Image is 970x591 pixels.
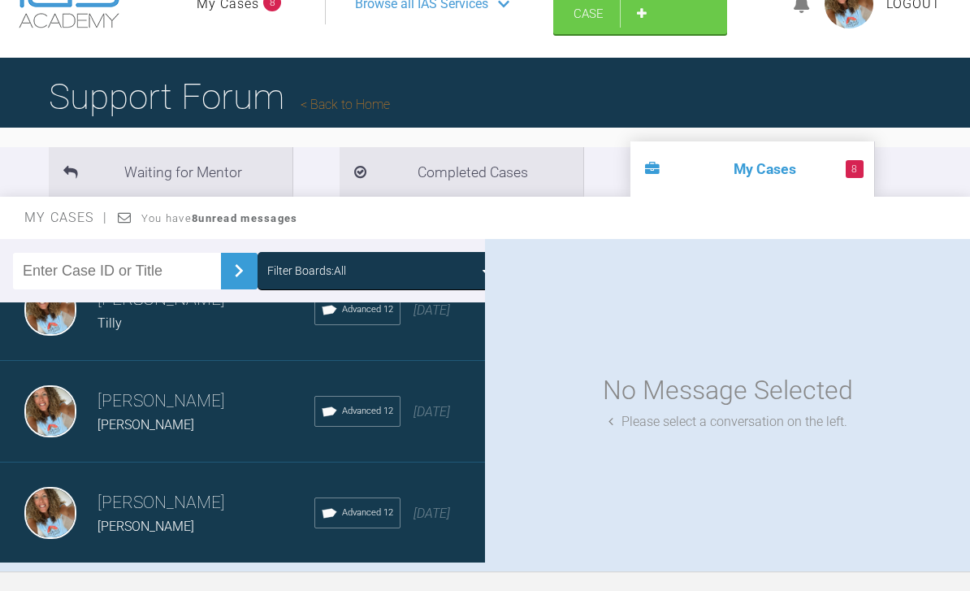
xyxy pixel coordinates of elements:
[97,417,194,432] span: [PERSON_NAME]
[414,302,450,318] span: [DATE]
[24,487,76,539] img: Rebecca Lynne Williams
[342,302,393,317] span: Advanced 12
[340,147,583,197] li: Completed Cases
[24,385,76,437] img: Rebecca Lynne Williams
[49,147,292,197] li: Waiting for Mentor
[97,315,122,331] span: Tilly
[267,262,346,280] div: Filter Boards: All
[97,388,314,415] h3: [PERSON_NAME]
[97,489,314,517] h3: [PERSON_NAME]
[414,404,450,419] span: [DATE]
[141,212,298,224] span: You have
[192,212,297,224] strong: 8 unread messages
[13,253,221,289] input: Enter Case ID or Title
[630,141,874,197] li: My Cases
[97,519,194,534] span: [PERSON_NAME]
[24,210,108,225] span: My Cases
[24,284,76,336] img: Rebecca Lynne Williams
[342,506,393,520] span: Advanced 12
[226,258,252,284] img: chevronRight.28bd32b0.svg
[342,404,393,419] span: Advanced 12
[414,506,450,521] span: [DATE]
[49,68,390,125] h1: Support Forum
[603,370,853,411] div: No Message Selected
[846,160,864,178] span: 8
[608,411,847,432] div: Please select a conversation on the left.
[301,97,390,112] a: Back to Home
